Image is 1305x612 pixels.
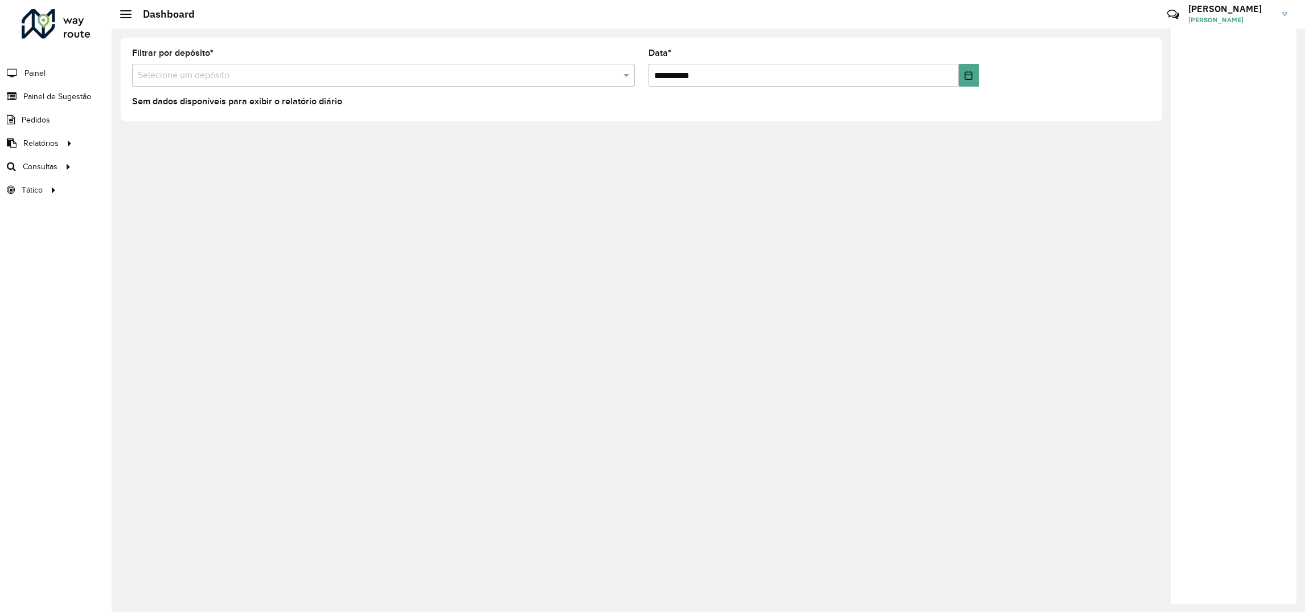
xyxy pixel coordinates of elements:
[649,46,671,60] label: Data
[132,46,214,60] label: Filtrar por depósito
[23,137,59,149] span: Relatórios
[22,184,43,196] span: Tático
[1161,2,1185,27] a: Contato Rápido
[132,8,195,21] h2: Dashboard
[23,161,58,173] span: Consultas
[23,91,91,103] span: Painel de Sugestão
[1188,15,1274,25] span: [PERSON_NAME]
[132,95,342,108] label: Sem dados disponíveis para exibir o relatório diário
[24,67,46,79] span: Painel
[1188,3,1274,14] h3: [PERSON_NAME]
[22,114,50,126] span: Pedidos
[959,64,979,87] button: Choose Date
